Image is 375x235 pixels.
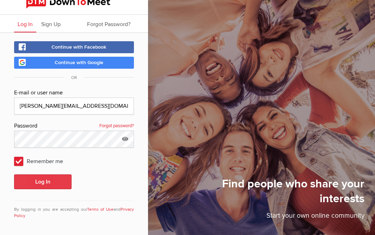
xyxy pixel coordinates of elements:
span: Remember me [14,155,70,167]
a: Continue with Facebook [14,41,134,53]
span: Continue with Google [55,60,103,66]
a: Sign Up [38,15,64,32]
p: Start your own online community [182,211,364,224]
div: E-mail or user name [14,88,134,98]
a: Forgot password? [99,122,134,131]
span: Log In [18,21,33,28]
a: Terms of Use [87,207,114,212]
span: Continue with Facebook [51,44,106,50]
input: Email@address.com [14,98,134,115]
span: OR [64,75,84,80]
span: Sign Up [41,21,61,28]
h1: Find people who share your interests [182,177,364,211]
div: By logging in you are accepting our and [14,200,134,219]
a: Log In [14,15,36,32]
a: Continue with Google [14,57,134,69]
button: Log In [14,174,72,189]
span: Forgot Password? [87,21,130,28]
div: Password [14,122,134,131]
a: Forgot Password? [84,15,134,32]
